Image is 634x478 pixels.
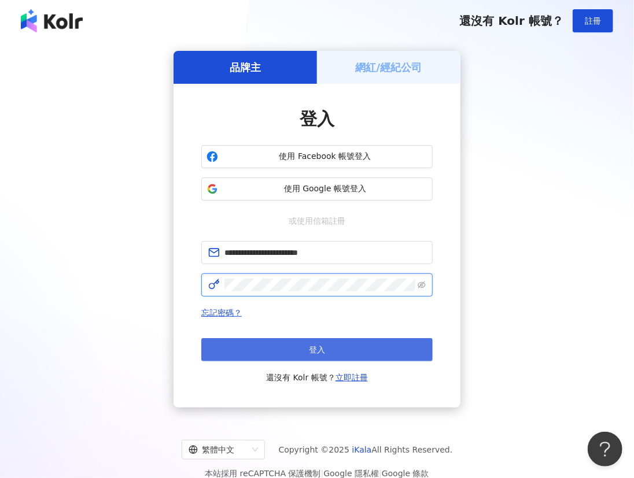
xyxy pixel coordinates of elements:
[323,469,379,478] a: Google 隱私權
[459,14,563,28] span: 還沒有 Kolr 帳號？
[279,443,453,457] span: Copyright © 2025 All Rights Reserved.
[201,177,433,201] button: 使用 Google 帳號登入
[266,370,368,384] span: 還沒有 Kolr 帳號？
[588,432,622,466] iframe: Help Scout Beacon - Open
[573,9,613,32] button: 註冊
[230,60,261,75] h5: 品牌主
[418,281,426,289] span: eye-invisible
[201,308,242,317] a: 忘記密碼？
[189,440,248,459] div: 繁體中文
[281,214,353,227] span: 或使用信箱註冊
[382,469,429,478] a: Google 條款
[21,9,83,32] img: logo
[223,151,427,162] span: 使用 Facebook 帳號登入
[300,109,334,129] span: 登入
[321,469,324,478] span: |
[585,16,601,25] span: 註冊
[201,145,433,168] button: 使用 Facebook 帳號登入
[309,345,325,354] span: 登入
[223,183,427,195] span: 使用 Google 帳號登入
[336,373,368,382] a: 立即註冊
[356,60,422,75] h5: 網紅/經紀公司
[352,445,372,454] a: iKala
[379,469,382,478] span: |
[201,338,433,361] button: 登入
